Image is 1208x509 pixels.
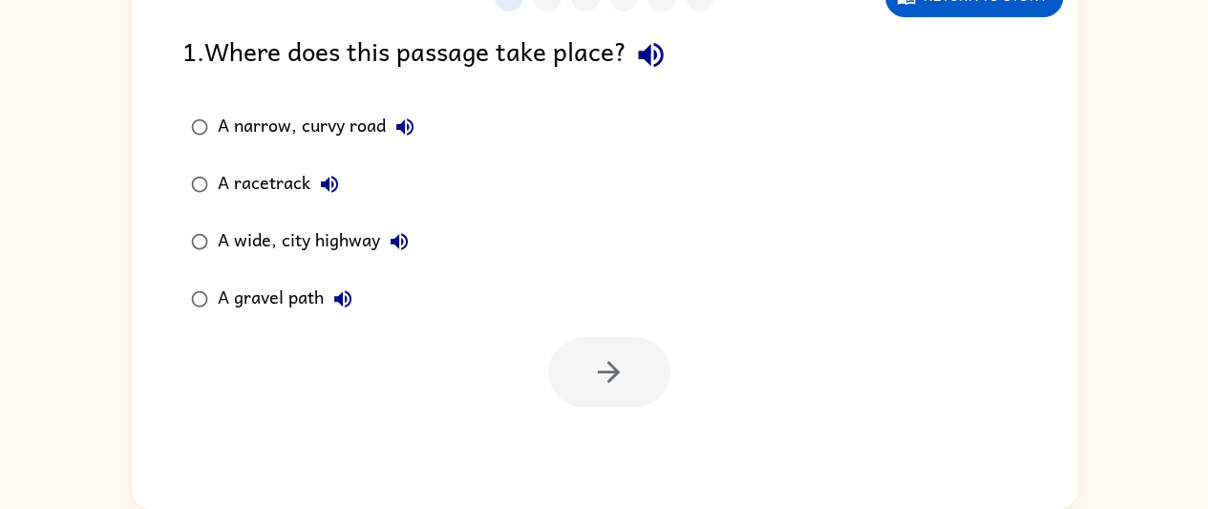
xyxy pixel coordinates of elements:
[324,280,362,318] button: A gravel path
[182,31,1027,79] div: 1 . Where does this passage take place?
[218,108,424,146] div: A narrow, curvy road
[310,165,349,203] button: A racetrack
[218,223,418,261] div: A wide, city highway
[380,223,418,261] button: A wide, city highway
[218,280,362,318] div: A gravel path
[386,108,424,146] button: A narrow, curvy road
[218,165,349,203] div: A racetrack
